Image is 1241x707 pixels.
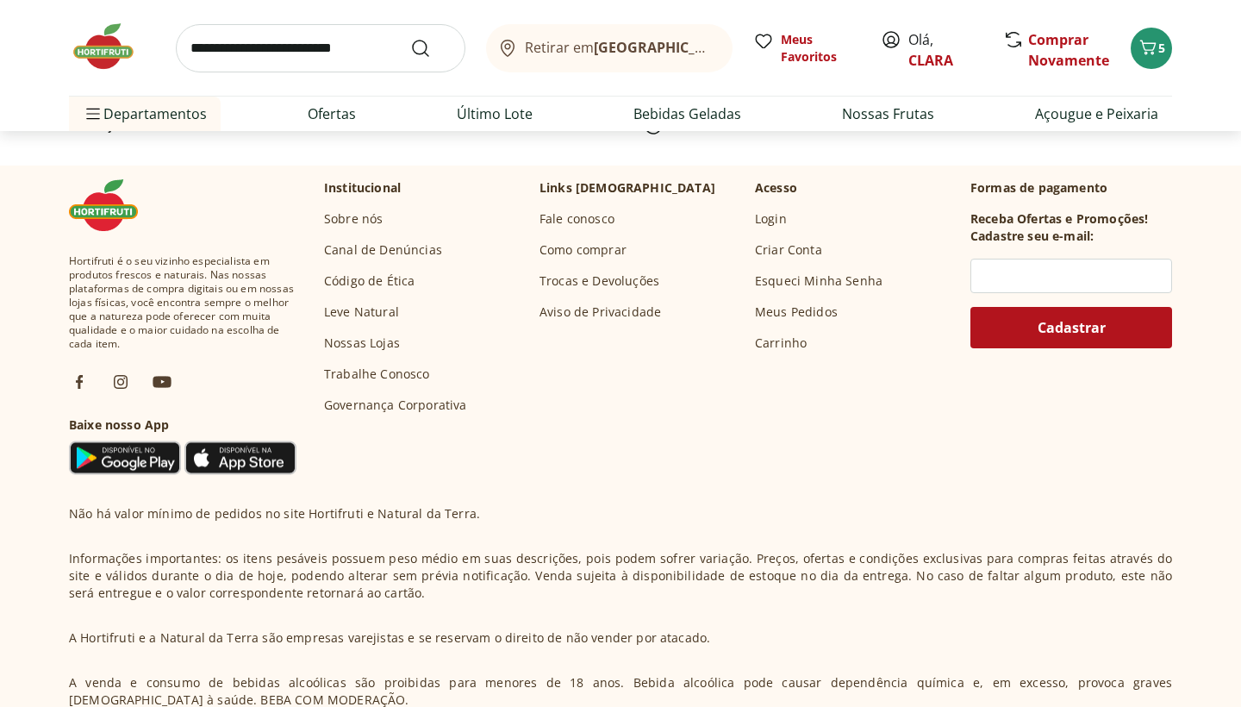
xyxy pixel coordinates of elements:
a: Aviso de Privacidade [539,303,661,321]
span: Cadastrar [1038,321,1106,335]
img: App Store Icon [184,441,296,475]
input: search [176,24,465,72]
a: Último Lote [457,103,533,124]
img: ig [110,372,131,392]
a: Ofertas [308,103,356,124]
h3: Receba Ofertas e Promoções! [970,210,1148,228]
h3: Baixe nosso App [69,416,296,434]
a: Governança Corporativa [324,397,467,414]
a: CLARA [908,51,953,70]
b: [GEOGRAPHIC_DATA]/[GEOGRAPHIC_DATA] [594,38,884,57]
a: Comprar Novamente [1028,30,1109,70]
img: ytb [152,372,172,392]
a: Fale conosco [539,210,614,228]
p: A Hortifruti e a Natural da Terra são empresas varejistas e se reservam o direito de não vender p... [69,629,710,647]
a: Nossas Lojas [324,335,400,352]
img: Google Play Icon [69,441,181,475]
span: Retirar em [525,40,715,55]
span: Meus Favoritos [781,31,860,66]
a: Leve Natural [324,303,399,321]
img: fb [69,372,90,392]
p: Informações importantes: os itens pesáveis possuem peso médio em suas descrições, pois podem sofr... [69,550,1172,602]
a: Nossas Frutas [842,103,934,124]
p: Links [DEMOGRAPHIC_DATA] [539,179,715,197]
a: Criar Conta [755,241,822,259]
p: Formas de pagamento [970,179,1172,197]
span: Departamentos [83,93,207,135]
a: Trabalhe Conosco [324,366,430,383]
h3: Cadastre seu e-mail: [970,228,1094,245]
button: Menu [83,93,103,135]
p: Institucional [324,179,401,197]
img: Hortifruti [69,179,155,231]
a: Canal de Denúncias [324,241,442,259]
a: Código de Ética [324,272,415,290]
a: Esqueci Minha Senha [755,272,882,290]
a: Sobre nós [324,210,383,228]
button: Carrinho [1131,28,1172,69]
p: Acesso [755,179,797,197]
button: Retirar em[GEOGRAPHIC_DATA]/[GEOGRAPHIC_DATA] [486,24,733,72]
a: Como comprar [539,241,627,259]
button: Cadastrar [970,307,1172,348]
button: Submit Search [410,38,452,59]
a: Login [755,210,787,228]
span: Olá, [908,29,985,71]
a: Meus Pedidos [755,303,838,321]
a: Trocas e Devoluções [539,272,659,290]
span: Hortifruti é o seu vizinho especialista em produtos frescos e naturais. Nas nossas plataformas de... [69,254,296,351]
p: Não há valor mínimo de pedidos no site Hortifruti e Natural da Terra. [69,505,480,522]
span: 5 [1158,40,1165,56]
a: Açougue e Peixaria [1035,103,1158,124]
a: Carrinho [755,335,807,352]
a: Bebidas Geladas [633,103,741,124]
img: Hortifruti [69,21,155,72]
a: Meus Favoritos [753,31,860,66]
